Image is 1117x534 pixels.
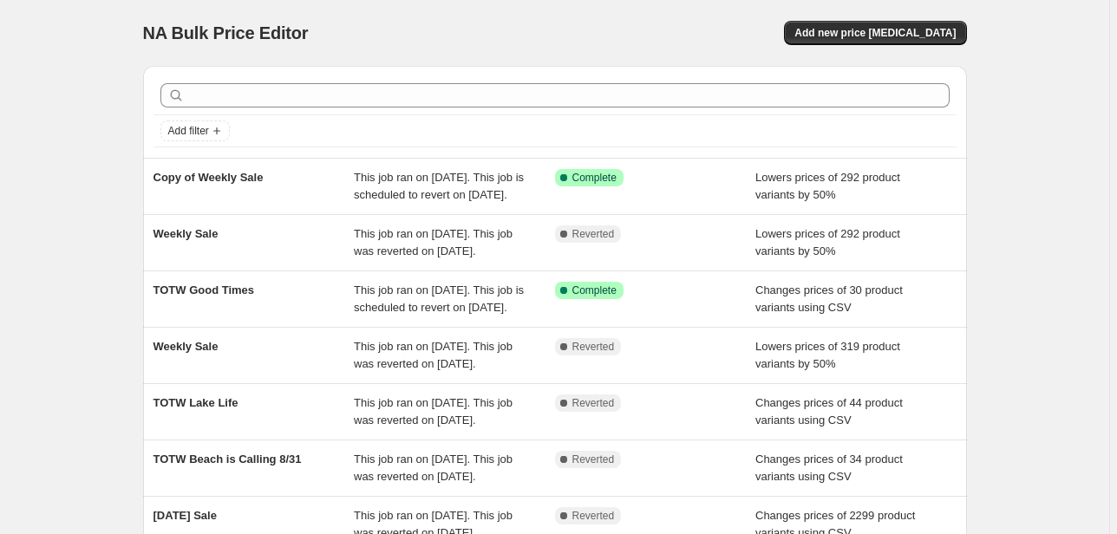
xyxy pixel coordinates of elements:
[354,227,513,257] span: This job ran on [DATE]. This job was reverted on [DATE].
[154,509,217,522] span: [DATE] Sale
[794,26,956,40] span: Add new price [MEDICAL_DATA]
[168,124,209,138] span: Add filter
[572,171,617,185] span: Complete
[154,283,255,296] span: TOTW Good Times
[154,396,238,409] span: TOTW Lake Life
[572,509,615,523] span: Reverted
[354,396,513,427] span: This job ran on [DATE]. This job was reverted on [DATE].
[354,171,524,201] span: This job ran on [DATE]. This job is scheduled to revert on [DATE].
[755,340,900,370] span: Lowers prices of 319 product variants by 50%
[154,340,219,353] span: Weekly Sale
[572,283,617,297] span: Complete
[154,171,264,184] span: Copy of Weekly Sale
[354,283,524,314] span: This job ran on [DATE]. This job is scheduled to revert on [DATE].
[354,340,513,370] span: This job ran on [DATE]. This job was reverted on [DATE].
[354,453,513,483] span: This job ran on [DATE]. This job was reverted on [DATE].
[572,396,615,410] span: Reverted
[755,227,900,257] span: Lowers prices of 292 product variants by 50%
[143,23,309,42] span: NA Bulk Price Editor
[755,283,903,314] span: Changes prices of 30 product variants using CSV
[784,21,966,45] button: Add new price [MEDICAL_DATA]
[160,120,230,141] button: Add filter
[154,227,219,240] span: Weekly Sale
[572,453,615,466] span: Reverted
[755,396,903,427] span: Changes prices of 44 product variants using CSV
[755,171,900,201] span: Lowers prices of 292 product variants by 50%
[572,340,615,354] span: Reverted
[154,453,302,466] span: TOTW Beach is Calling 8/31
[572,227,615,241] span: Reverted
[755,453,903,483] span: Changes prices of 34 product variants using CSV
